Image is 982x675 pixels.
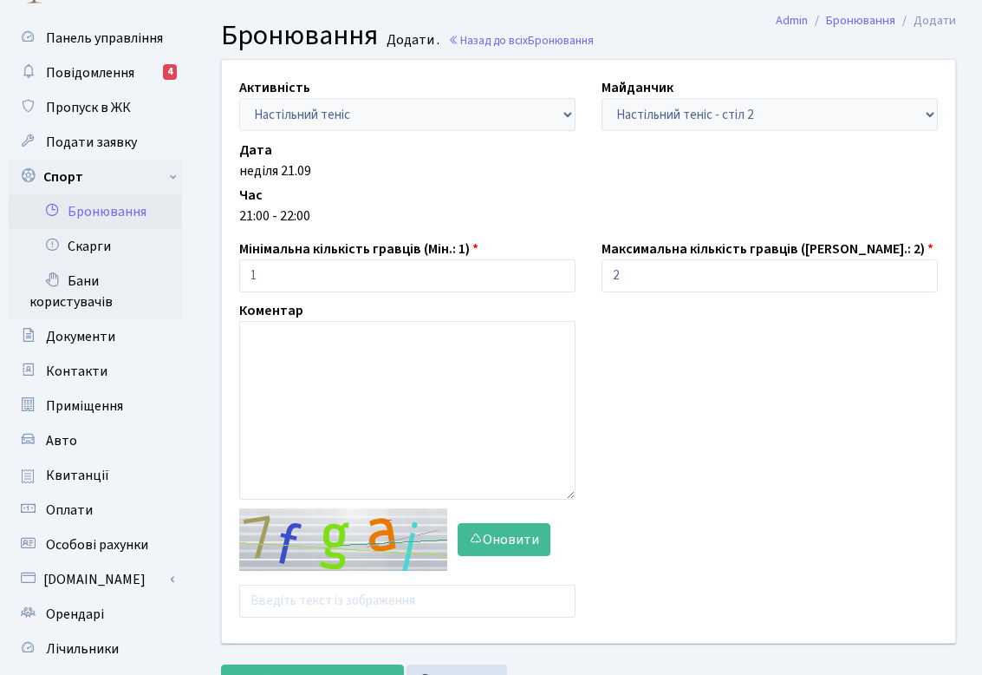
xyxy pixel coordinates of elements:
a: Бронювання [9,194,182,229]
span: Повідомлення [46,63,134,82]
span: Лічильники [46,639,119,659]
nav: breadcrumb [750,3,982,39]
label: Час [239,185,263,206]
a: Квитанції [9,458,182,493]
a: Авто [9,423,182,458]
a: Оплати [9,493,182,528]
a: Лічильники [9,632,182,666]
label: Дата [239,140,272,161]
div: неділя 21.09 [239,161,938,181]
input: Введіть текст із зображення [239,585,576,618]
span: Бронювання [528,32,594,49]
li: Додати [895,11,956,30]
a: Повідомлення4 [9,56,182,90]
a: Бронювання [826,11,895,29]
a: Назад до всіхБронювання [448,32,594,49]
a: Спорт [9,160,182,194]
a: Документи [9,319,182,354]
a: [DOMAIN_NAME] [9,562,182,597]
span: Квитанції [46,466,109,485]
a: Подати заявку [9,125,182,160]
a: Орендарі [9,597,182,632]
span: Подати заявку [46,133,137,152]
span: Контакти [46,362,107,381]
span: Бронювання [221,16,378,56]
a: Приміщення [9,389,182,423]
div: 21:00 - 22:00 [239,206,938,226]
label: Мінімальна кількість гравців (Мін.: 1) [239,239,478,259]
span: Пропуск в ЖК [46,98,131,117]
span: Авто [46,431,77,450]
span: Приміщення [46,396,123,416]
span: Панель управління [46,29,163,48]
button: Оновити [458,523,550,556]
a: Пропуск в ЖК [9,90,182,125]
a: Контакти [9,354,182,389]
label: Коментар [239,300,303,321]
div: 4 [163,64,177,80]
a: Admin [776,11,808,29]
a: Бани користувачів [9,264,182,319]
span: Особові рахунки [46,535,148,554]
span: Орендарі [46,605,104,624]
label: Майданчик [602,77,673,98]
a: Особові рахунки [9,528,182,562]
a: Скарги [9,229,182,264]
a: Панель управління [9,21,182,56]
img: default [239,508,447,571]
span: Оплати [46,501,93,520]
label: Максимальна кількість гравців ([PERSON_NAME].: 2) [602,239,933,259]
small: Додати . [383,32,439,49]
label: Активність [239,77,310,98]
span: Документи [46,327,115,346]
